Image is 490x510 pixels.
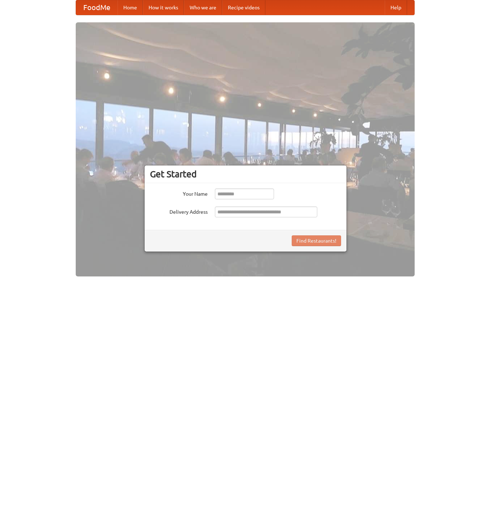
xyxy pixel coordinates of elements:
[222,0,265,15] a: Recipe videos
[184,0,222,15] a: Who we are
[150,169,341,179] h3: Get Started
[76,0,118,15] a: FoodMe
[385,0,407,15] a: Help
[143,0,184,15] a: How it works
[150,189,208,198] label: Your Name
[150,207,208,216] label: Delivery Address
[292,235,341,246] button: Find Restaurants!
[118,0,143,15] a: Home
